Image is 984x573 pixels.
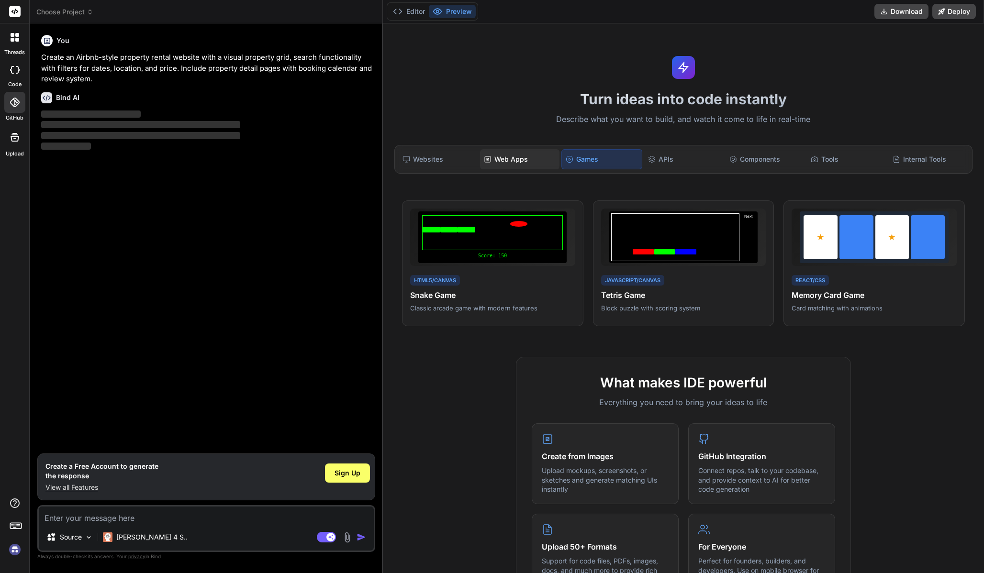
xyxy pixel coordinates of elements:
p: Block puzzle with scoring system [601,304,766,312]
h4: GitHub Integration [698,451,825,462]
div: Next [741,213,756,261]
p: Upload mockups, screenshots, or sketches and generate matching UIs instantly [542,466,669,494]
span: ‌ [41,121,240,128]
h4: Tetris Game [601,289,766,301]
h1: Turn ideas into code instantly [389,90,978,108]
button: Preview [429,5,476,18]
div: React/CSS [792,275,829,286]
span: ‌ [41,132,240,139]
div: Components [726,149,805,169]
h4: Create from Images [542,451,669,462]
p: Describe what you want to build, and watch it come to life in real-time [389,113,978,126]
label: Upload [6,150,24,158]
span: Choose Project [36,7,93,17]
h4: Upload 50+ Formats [542,541,669,552]
button: Download [874,4,928,19]
img: attachment [342,532,353,543]
h4: Snake Game [410,289,575,301]
p: Classic arcade game with modern features [410,304,575,312]
div: APIs [644,149,724,169]
img: Pick Models [85,533,93,541]
div: Websites [399,149,478,169]
p: [PERSON_NAME] 4 S.. [116,532,188,542]
img: signin [7,541,23,558]
p: Create an Airbnb-style property rental website with a visual property grid, search functionality ... [41,52,373,85]
p: Always double-check its answers. Your in Bind [37,552,375,561]
p: Source [60,532,82,542]
div: HTML5/Canvas [410,275,460,286]
div: Games [561,149,642,169]
span: Sign Up [335,468,360,478]
h6: Bind AI [56,93,79,102]
h4: For Everyone [698,541,825,552]
p: View all Features [45,483,158,492]
p: Card matching with animations [792,304,957,312]
span: privacy [128,553,145,559]
p: Everything you need to bring your ideas to life [532,397,835,408]
span: ‌ [41,143,91,150]
div: Internal Tools [889,149,968,169]
label: code [8,80,22,88]
p: Connect repos, talk to your codebase, and provide context to AI for better code generation [698,466,825,494]
h1: Create a Free Account to generate the response [45,462,158,481]
button: Editor [389,5,429,18]
div: Web Apps [480,149,559,169]
button: Deploy [932,4,976,19]
span: ‌ [41,110,141,118]
div: Tools [807,149,886,169]
h2: What makes IDE powerful [532,373,835,393]
label: GitHub [6,114,23,122]
img: Claude 4 Sonnet [103,532,112,542]
h4: Memory Card Game [792,289,957,301]
div: JavaScript/Canvas [601,275,664,286]
h6: You [56,36,69,45]
div: Score: 150 [422,252,563,259]
img: icon [357,532,366,542]
label: threads [4,48,25,56]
